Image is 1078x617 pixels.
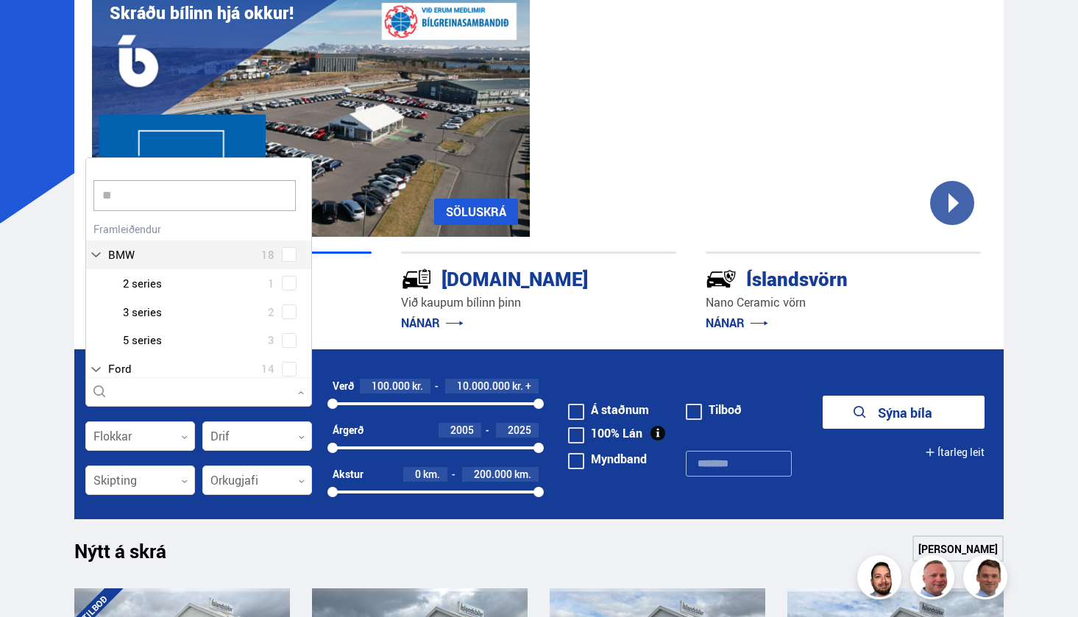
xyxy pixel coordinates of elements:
span: 1 [268,273,274,294]
label: 100% Lán [568,427,642,439]
label: Á staðnum [568,404,649,416]
span: 2005 [450,423,474,437]
button: Open LiveChat chat widget [12,6,56,50]
img: nhp88E3Fdnt1Opn2.png [859,557,904,602]
a: SÖLUSKRÁ [434,199,518,225]
h1: Skráðu bílinn hjá okkur! [110,3,294,23]
span: BMW [108,244,135,265]
div: Íslandsvörn [706,265,929,290]
div: Akstur [333,468,364,480]
h1: Nýtt á skrá [74,540,192,571]
a: [PERSON_NAME] [912,535,1004,562]
span: 200.000 [474,467,512,481]
a: NÁNAR [401,315,464,331]
button: Ítarleg leit [925,435,985,468]
span: 100.000 [372,379,410,393]
span: 14 [261,358,274,379]
span: kr. [512,380,523,392]
span: 0 [415,467,421,481]
img: FbJEzSuNWCJXmdc-.webp [965,557,1010,602]
div: [DOMAIN_NAME] [401,265,624,290]
img: -Svtn6bYgwAsiwNX.svg [706,263,737,294]
img: siFngHWaQ9KaOqBr.png [912,557,957,602]
span: 3 [268,329,274,351]
span: kr. [412,380,423,392]
label: Tilboð [686,404,742,416]
a: NÁNAR [706,315,768,331]
button: Sýna bíla [823,396,985,429]
label: Myndband [568,453,647,465]
div: Árgerð [333,424,364,436]
img: tr5P-W3DuiFaO7aO.svg [401,263,432,294]
span: 10.000.000 [457,379,510,393]
span: 18 [261,244,274,265]
span: km. [423,468,440,480]
span: Ford [108,358,132,379]
div: Verð [333,380,354,392]
p: Við kaupum bílinn þinn [401,294,676,311]
p: Nano Ceramic vörn [706,294,981,311]
span: 2 [268,302,274,323]
span: 2025 [508,423,531,437]
span: km. [514,468,531,480]
span: + [525,380,531,392]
